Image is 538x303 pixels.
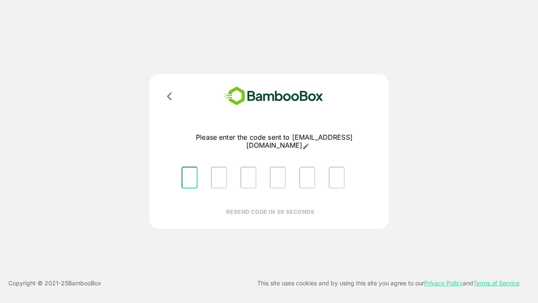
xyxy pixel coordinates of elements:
input: Please enter OTP character 2 [211,167,227,189]
a: Privacy Policy [424,279,463,287]
p: Copyright © 2021- 25 BambooBox [8,278,101,288]
input: Please enter OTP character 6 [329,167,345,189]
input: Please enter OTP character 5 [299,167,315,189]
img: bamboobox [212,84,335,108]
p: Please enter the code sent to [EMAIL_ADDRESS][DOMAIN_NAME] [175,133,374,150]
input: Please enter OTP character 3 [240,167,256,189]
p: This site uses cookies and by using this site you agree to our and [257,278,520,288]
input: Please enter OTP character 4 [270,167,286,189]
input: Please enter OTP character 1 [182,167,198,189]
a: Terms of Service [473,279,520,287]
